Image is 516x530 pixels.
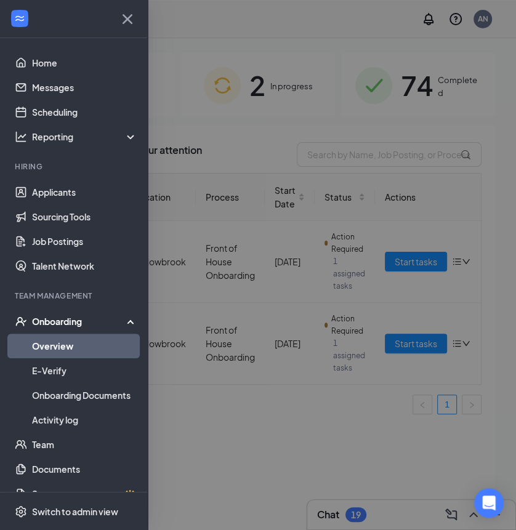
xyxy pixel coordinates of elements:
[32,75,137,100] a: Messages
[32,481,137,506] a: SurveysCrown
[32,457,137,481] a: Documents
[32,254,137,278] a: Talent Network
[32,180,137,204] a: Applicants
[118,9,137,29] svg: Cross
[32,315,127,327] div: Onboarding
[32,204,137,229] a: Sourcing Tools
[15,315,27,327] svg: UserCheck
[32,358,137,383] a: E-Verify
[14,12,26,25] svg: WorkstreamLogo
[32,229,137,254] a: Job Postings
[32,408,137,432] a: Activity log
[32,100,137,124] a: Scheduling
[15,130,27,143] svg: Analysis
[15,161,135,172] div: Hiring
[32,130,138,143] div: Reporting
[32,505,118,518] div: Switch to admin view
[32,50,137,75] a: Home
[474,488,504,518] div: Open Intercom Messenger
[32,383,137,408] a: Onboarding Documents
[15,291,135,301] div: Team Management
[32,334,137,358] a: Overview
[32,432,137,457] a: Team
[15,505,27,518] svg: Settings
